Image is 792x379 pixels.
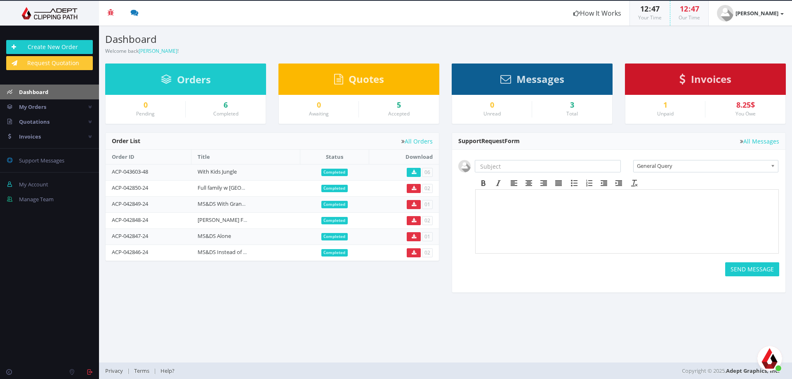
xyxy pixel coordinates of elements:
[712,101,779,109] div: 8.25$
[500,77,564,85] a: Messages
[521,178,536,188] div: Align center
[198,168,237,175] a: With Kids Jungle
[19,195,54,203] span: Manage Team
[717,5,733,21] img: user_default.jpg
[198,216,257,224] a: [PERSON_NAME] Family
[735,110,756,117] small: You Owe
[156,367,179,374] a: Help?
[192,101,259,109] a: 6
[551,178,566,188] div: Justify
[198,232,231,240] a: MS&DS Alone
[321,217,348,224] span: Completed
[582,178,596,188] div: Numbered list
[112,101,179,109] a: 0
[198,248,256,256] a: MS&DS Instead of Bride
[691,72,731,86] span: Invoices
[740,138,779,144] a: All Messages
[491,178,506,188] div: Italic
[483,110,501,117] small: Unread
[567,178,582,188] div: Bullet list
[679,14,700,21] small: Our Time
[112,184,148,191] a: ACP-042850-24
[691,4,699,14] span: 47
[507,178,521,188] div: Align left
[139,47,177,54] a: [PERSON_NAME]
[285,101,352,109] a: 0
[596,178,611,188] div: Decrease indent
[19,133,41,140] span: Invoices
[725,262,779,276] button: SEND MESSAGE
[648,4,651,14] span: :
[105,34,439,45] h3: Dashboard
[105,367,127,374] a: Privacy
[680,4,688,14] span: 12
[388,110,410,117] small: Accepted
[136,110,155,117] small: Pending
[627,178,642,188] div: Clear formatting
[321,233,348,240] span: Completed
[6,40,93,54] a: Create New Order
[475,160,621,172] input: Subject
[191,150,300,164] th: Title
[112,248,148,256] a: ACP-042846-24
[321,185,348,192] span: Completed
[112,216,148,224] a: ACP-042848-24
[365,101,433,109] a: 5
[637,160,767,171] span: General Query
[112,200,148,207] a: ACP-042849-24
[300,150,369,164] th: Status
[735,9,778,17] strong: [PERSON_NAME]
[657,110,674,117] small: Unpaid
[19,181,48,188] span: My Account
[709,1,792,26] a: [PERSON_NAME]
[566,110,578,117] small: Total
[334,77,384,85] a: Quotes
[726,367,780,374] a: Adept Graphics, Inc.
[565,1,629,26] a: How It Works
[321,249,348,257] span: Completed
[213,110,238,117] small: Completed
[481,137,504,145] span: Request
[19,118,49,125] span: Quotations
[369,150,439,164] th: Download
[401,138,433,144] a: All Orders
[309,110,329,117] small: Awaiting
[679,77,731,85] a: Invoices
[106,150,191,164] th: Order ID
[638,14,662,21] small: Your Time
[682,367,780,375] span: Copyright © 2025,
[112,232,148,240] a: ACP-042847-24
[516,72,564,86] span: Messages
[112,137,140,145] span: Order List
[640,4,648,14] span: 12
[458,101,526,109] a: 0
[349,72,384,86] span: Quotes
[536,178,551,188] div: Align right
[757,346,782,371] div: פתח צ'אט
[198,184,280,191] a: Full family w [GEOGRAPHIC_DATA]
[6,56,93,70] a: Request Quotation
[476,190,778,253] iframe: Rich Text Area. Press ALT-F9 for menu. Press ALT-F10 for toolbar. Press ALT-0 for help
[476,178,491,188] div: Bold
[458,137,520,145] span: Support Form
[632,101,699,109] a: 1
[321,169,348,176] span: Completed
[538,101,606,109] div: 3
[611,178,626,188] div: Increase indent
[177,73,211,86] span: Orders
[458,160,471,172] img: user_default.jpg
[112,168,148,175] a: ACP-043603-48
[105,363,559,379] div: | |
[19,103,46,111] span: My Orders
[6,7,93,19] img: Adept Graphics
[688,4,691,14] span: :
[19,88,48,96] span: Dashboard
[321,201,348,208] span: Completed
[105,47,179,54] small: Welcome back !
